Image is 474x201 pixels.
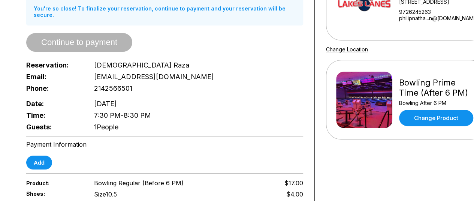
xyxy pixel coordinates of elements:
span: Guests: [26,123,82,131]
span: 1 People [94,123,118,131]
button: Add [26,156,52,169]
span: Shoes: [26,190,82,197]
span: Date: [26,100,82,108]
a: Change Location [326,46,368,52]
div: $4.00 [286,190,303,198]
div: Payment Information [26,141,303,148]
span: Email: [26,73,82,81]
span: Time: [26,111,82,119]
img: Bowling Prime Time (After 6 PM) [336,72,392,128]
span: 7:30 PM - 8:30 PM [94,111,151,119]
span: Phone: [26,84,82,92]
span: 2142566501 [94,84,132,92]
span: [DEMOGRAPHIC_DATA] Raza [94,61,189,69]
span: Reservation: [26,61,82,69]
span: Product: [26,180,82,186]
a: Change Product [399,110,473,126]
span: [DATE] [94,100,117,108]
div: Size 10.5 [94,190,117,198]
span: [EMAIL_ADDRESS][DOMAIN_NAME] [94,73,214,81]
span: Bowling Regular (Before 6 PM) [94,179,184,187]
span: $17.00 [284,179,303,187]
